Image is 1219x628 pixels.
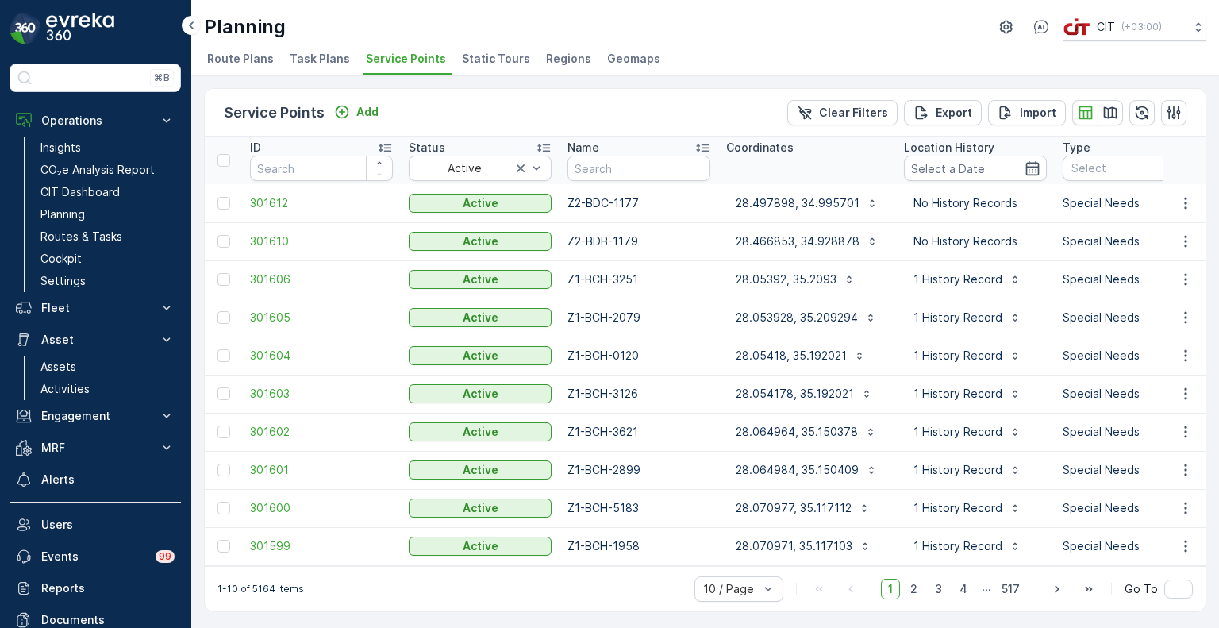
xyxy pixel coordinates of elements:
button: Operations [10,105,181,137]
button: Active [409,346,552,365]
p: Active [463,195,498,211]
div: Toggle Row Selected [217,540,230,553]
p: Planning [204,14,286,40]
img: logo_dark-DEwI_e13.png [46,13,114,44]
button: 28.064984, 35.150409 [726,457,887,483]
p: Active [463,424,498,440]
img: cit-logo_pOk6rL0.png [1063,18,1090,36]
p: Special Needs [1063,538,1206,554]
p: Operations [41,113,149,129]
p: Active [463,500,498,516]
a: 301605 [250,310,393,326]
a: Settings [34,270,181,292]
input: Search [567,156,710,181]
button: 28.070971, 35.117103 [726,534,881,559]
p: Z1-BCH-1958 [567,538,710,554]
p: CO₂e Analysis Report [40,162,155,178]
p: Events [41,549,146,564]
p: Active [463,538,498,554]
input: Select a Date [904,156,1047,181]
p: 28.064964, 35.150378 [736,424,858,440]
a: Insights [34,137,181,159]
p: Special Needs [1063,233,1206,249]
button: Export [904,100,982,125]
p: Special Needs [1063,500,1206,516]
a: Activities [34,378,181,400]
div: Toggle Row Selected [217,426,230,438]
p: CIT Dashboard [40,184,120,200]
p: Reports [41,580,175,596]
span: 301610 [250,233,393,249]
a: Cockpit [34,248,181,270]
p: CIT [1097,19,1115,35]
p: 1 History Record [913,424,1002,440]
p: Coordinates [726,140,794,156]
p: ... [982,579,991,599]
button: 28.466853, 34.928878 [726,229,888,254]
span: 4 [952,579,975,599]
a: 301600 [250,500,393,516]
p: Type [1063,140,1090,156]
p: Add [356,104,379,120]
p: Import [1020,105,1056,121]
p: 28.054178, 35.192021 [736,386,854,402]
span: Service Points [366,51,446,67]
a: Reports [10,572,181,604]
p: Z1-BCH-2079 [567,310,710,326]
div: Toggle Row Selected [217,235,230,248]
button: 28.05418, 35.192021 [726,343,875,368]
span: 1 [881,579,900,599]
a: 301612 [250,195,393,211]
button: 1 History Record [904,267,1031,292]
span: Geomaps [607,51,660,67]
a: CIT Dashboard [34,181,181,203]
p: Alerts [41,472,175,487]
button: Active [409,232,552,251]
button: 1 History Record [904,343,1031,368]
p: Engagement [41,408,149,424]
span: 301599 [250,538,393,554]
div: Toggle Row Selected [217,311,230,324]
a: Alerts [10,464,181,495]
p: 99 [159,550,171,563]
p: Fleet [41,300,149,316]
p: Special Needs [1063,348,1206,364]
p: ( +03:00 ) [1121,21,1162,33]
div: Toggle Row Selected [217,197,230,210]
span: 2 [903,579,925,599]
p: Service Points [224,102,325,124]
button: Asset [10,324,181,356]
button: 1 History Record [904,495,1031,521]
p: Status [409,140,445,156]
p: No History Records [913,233,1037,249]
p: Z1-BCH-0120 [567,348,710,364]
button: 1 History Record [904,305,1031,330]
button: Active [409,537,552,556]
p: Insights [40,140,81,156]
span: Go To [1125,581,1158,597]
p: 1 History Record [913,500,1002,516]
a: Planning [34,203,181,225]
button: Clear Filters [787,100,898,125]
p: 28.064984, 35.150409 [736,462,859,478]
p: ID [250,140,261,156]
button: 1 History Record [904,381,1031,406]
span: Route Plans [207,51,274,67]
p: 1 History Record [913,462,1002,478]
button: 1 History Record [904,534,1031,559]
button: 28.064964, 35.150378 [726,419,886,445]
p: 1-10 of 5164 items [217,583,304,595]
p: MRF [41,440,149,456]
a: 301603 [250,386,393,402]
p: Active [463,272,498,287]
p: Clear Filters [819,105,888,121]
span: 301601 [250,462,393,478]
div: Toggle Row Selected [217,273,230,286]
p: Z2-BDC-1177 [567,195,710,211]
span: 301606 [250,272,393,287]
a: Assets [34,356,181,378]
button: Fleet [10,292,181,324]
a: Events99 [10,541,181,572]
